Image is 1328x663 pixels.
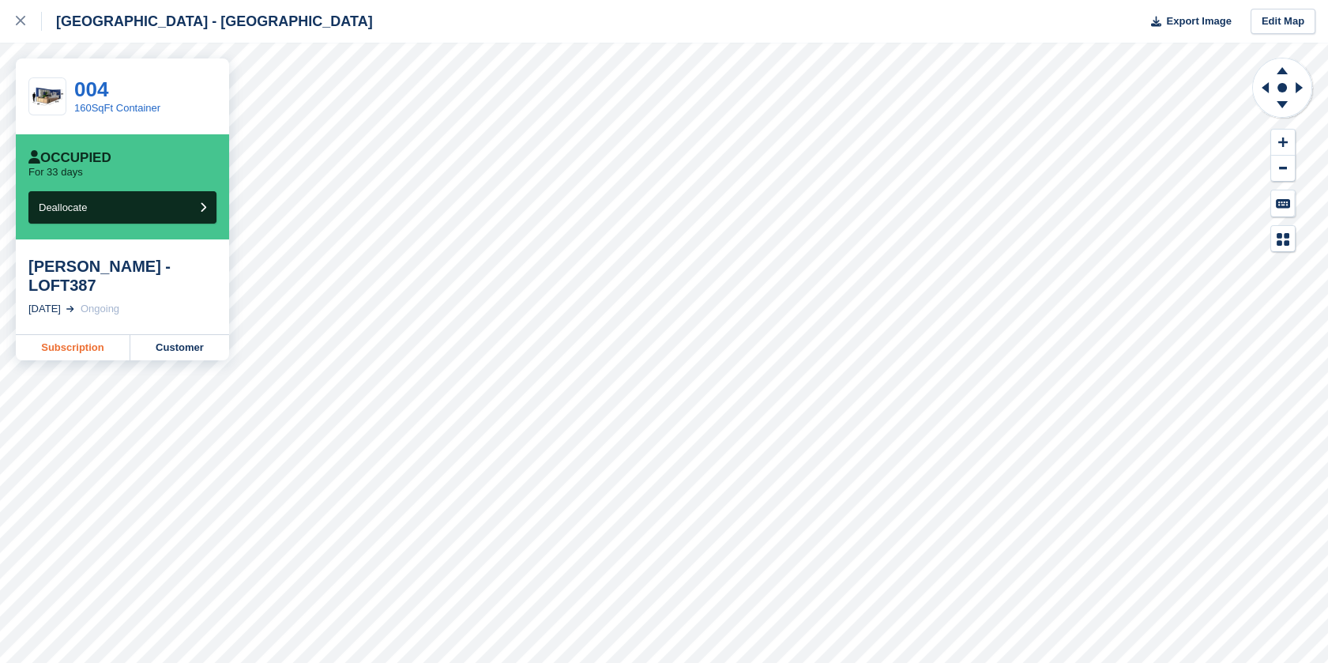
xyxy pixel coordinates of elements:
span: Deallocate [39,202,87,213]
div: Ongoing [81,301,119,317]
div: [GEOGRAPHIC_DATA] - [GEOGRAPHIC_DATA] [42,12,373,31]
div: [DATE] [28,301,61,317]
a: Edit Map [1251,9,1315,35]
img: 20-ft-container.jpg [29,83,66,111]
img: arrow-right-light-icn-cde0832a797a2874e46488d9cf13f60e5c3a73dbe684e267c42b8395dfbc2abf.svg [66,306,74,312]
div: Occupied [28,150,111,166]
button: Export Image [1142,9,1232,35]
button: Deallocate [28,191,216,224]
button: Keyboard Shortcuts [1271,190,1295,217]
a: Customer [130,335,229,360]
a: Subscription [16,335,130,360]
button: Map Legend [1271,226,1295,252]
span: Export Image [1166,13,1231,29]
div: [PERSON_NAME] - LOFT387 [28,257,216,295]
p: For 33 days [28,166,83,179]
button: Zoom In [1271,130,1295,156]
button: Zoom Out [1271,156,1295,182]
a: 004 [74,77,108,101]
a: 160SqFt Container [74,102,160,114]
